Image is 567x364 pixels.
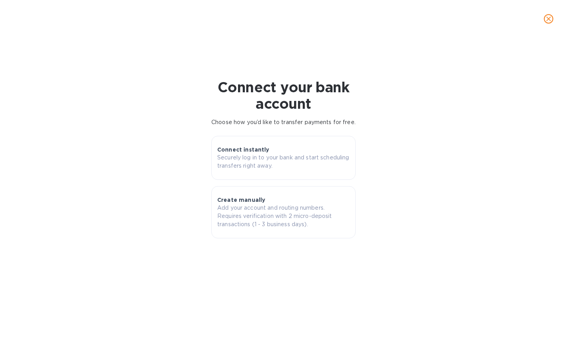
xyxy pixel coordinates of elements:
p: Create manually [217,196,265,204]
p: Add your account and routing numbers. Requires verification with 2 micro-deposit transactions (1 ... [217,204,350,229]
h1: Connect your bank account [211,79,356,112]
button: close [539,9,558,28]
p: Securely log in to your bank and start scheduling transfers right away. [217,154,350,170]
button: Connect instantlySecurely log in to your bank and start scheduling transfers right away. [211,136,356,180]
p: Connect instantly [217,146,269,154]
button: Create manuallyAdd your account and routing numbers. Requires verification with 2 micro-deposit t... [211,186,356,238]
p: Choose how you’d like to transfer payments for free. [211,118,356,126]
